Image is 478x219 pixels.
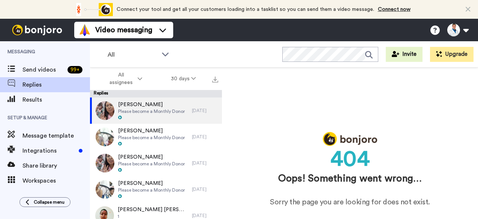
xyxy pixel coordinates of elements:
img: export.svg [212,76,218,82]
span: Collapse menu [34,199,64,205]
div: Sorry the page you are looking for does not exist. [255,197,445,208]
img: a5cf85f1-0489-4daf-8a77-c6463301ed78-thumb.jpg [96,154,114,172]
div: [DATE] [192,160,218,166]
div: Oops! Something went wrong… [244,172,456,186]
span: All [108,50,158,59]
span: Message template [22,131,90,140]
button: 30 days [157,72,210,85]
a: [PERSON_NAME]Please become a Monthly Donor[DATE] [90,176,222,202]
span: [PERSON_NAME] [PERSON_NAME] [118,206,188,213]
button: Invite [386,47,423,62]
span: Share library [22,161,90,170]
img: vm-color.svg [79,24,91,36]
span: Replies [22,80,90,89]
img: dc47b7fe-ecd9-4ff2-b948-0f7ba99ea540-thumb.jpg [96,101,114,120]
div: Replies [90,90,222,97]
button: Export all results that match these filters now. [210,73,220,84]
span: Integrations [22,146,76,155]
a: [PERSON_NAME]Please become a Monthly Donor[DATE] [90,124,222,150]
span: Send videos [22,65,64,74]
div: [DATE] [192,108,218,114]
div: 404 [244,146,456,168]
span: All assignees [106,71,136,86]
span: Results [22,95,90,104]
a: [PERSON_NAME]Please become a Monthly Donor[DATE] [90,150,222,176]
span: Please become a Monthly Donor [118,187,185,193]
span: [PERSON_NAME] [118,180,185,187]
button: All assignees [91,68,157,89]
img: b3feaace-e6b0-4329-a1d6-d3b3dacc546b-thumb.jpg [96,127,114,146]
span: Connect your tool and get all your customers loading into a tasklist so you can send them a video... [117,7,374,12]
a: Connect now [378,7,411,12]
a: [PERSON_NAME]Please become a Monthly Donor[DATE] [90,97,222,124]
span: [PERSON_NAME] [118,153,185,161]
span: [PERSON_NAME] [118,127,185,135]
span: [PERSON_NAME] [118,101,185,108]
button: Upgrade [430,47,474,62]
div: [DATE] [192,186,218,192]
img: bj-logo-header-white.svg [9,25,65,35]
button: Collapse menu [19,197,70,207]
div: [DATE] [192,213,218,219]
span: Video messaging [95,25,152,35]
div: animation [72,3,113,16]
img: b89c4be3-946b-4aaf-8f71-1971a9badb44-thumb.jpg [96,180,114,199]
span: Please become a Monthly Donor [118,135,185,141]
span: Workspaces [22,176,90,185]
span: Please become a Monthly Donor [118,161,185,167]
span: Please become a Monthly Donor [118,108,185,114]
div: 99 + [67,66,82,73]
div: [DATE] [192,134,218,140]
img: logo_full.png [323,132,377,146]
